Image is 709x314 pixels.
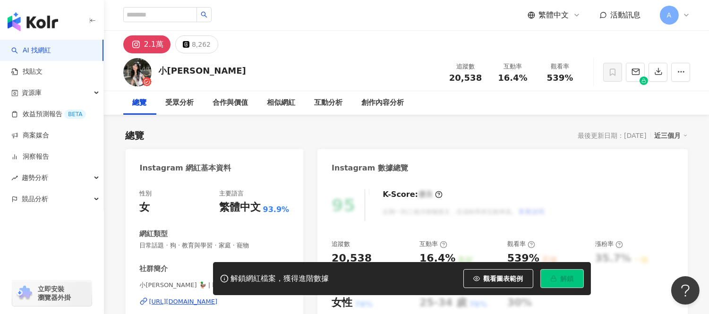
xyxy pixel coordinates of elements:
[383,189,443,200] div: K-Score :
[11,131,49,140] a: 商案媒合
[547,73,573,83] span: 539%
[332,240,350,248] div: 追蹤數
[578,132,646,139] div: 最後更新日期：[DATE]
[463,269,533,288] button: 觀看圖表範例
[38,285,71,302] span: 立即安裝 瀏覽器外掛
[11,46,51,55] a: searchAI 找網紅
[22,188,48,210] span: 競品分析
[507,251,539,266] div: 539%
[12,280,92,306] a: chrome extension立即安裝 瀏覽器外掛
[22,82,42,103] span: 資源庫
[332,251,372,266] div: 20,538
[362,97,404,109] div: 創作內容分析
[419,251,455,266] div: 16.4%
[140,229,168,239] div: 網紅類型
[192,38,211,51] div: 8,262
[11,67,43,76] a: 找貼文
[140,241,290,250] span: 日常話題 · 狗 · 教育與學習 · 家庭 · 寵物
[201,11,207,18] span: search
[498,73,527,83] span: 16.4%
[667,10,672,20] span: A
[484,275,523,282] span: 觀看圖表範例
[140,297,290,306] a: [URL][DOMAIN_NAME]
[332,163,408,173] div: Instagram 數據總覽
[507,240,535,248] div: 觀看率
[448,62,484,71] div: 追蹤數
[175,35,218,53] button: 8,262
[11,110,86,119] a: 效益預測報告BETA
[542,62,578,71] div: 觀看率
[213,97,248,109] div: 合作與價值
[219,189,244,198] div: 主要語言
[140,189,152,198] div: 性別
[8,12,58,31] img: logo
[595,240,623,248] div: 漲粉率
[611,10,641,19] span: 活動訊息
[123,35,171,53] button: 2.1萬
[166,97,194,109] div: 受眾分析
[15,286,34,301] img: chrome extension
[11,152,49,161] a: 洞察報告
[315,97,343,109] div: 互動分析
[11,175,18,181] span: rise
[126,129,145,142] div: 總覽
[263,204,290,215] span: 93.9%
[419,240,447,248] div: 互動率
[495,62,531,71] div: 互動率
[267,97,296,109] div: 相似網紅
[219,200,261,215] div: 繁體中文
[123,58,152,86] img: KOL Avatar
[144,38,163,51] div: 2.1萬
[231,274,329,284] div: 解鎖網紅檔案，獲得進階數據
[449,73,482,83] span: 20,538
[149,297,218,306] div: [URL][DOMAIN_NAME]
[540,269,584,288] button: 解鎖
[22,167,48,188] span: 趨勢分析
[539,10,569,20] span: 繁體中文
[133,97,147,109] div: 總覽
[159,65,246,76] div: 小[PERSON_NAME]
[140,200,150,215] div: 女
[140,163,231,173] div: Instagram 網紅基本資料
[655,129,688,142] div: 近三個月
[332,296,352,310] div: 女性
